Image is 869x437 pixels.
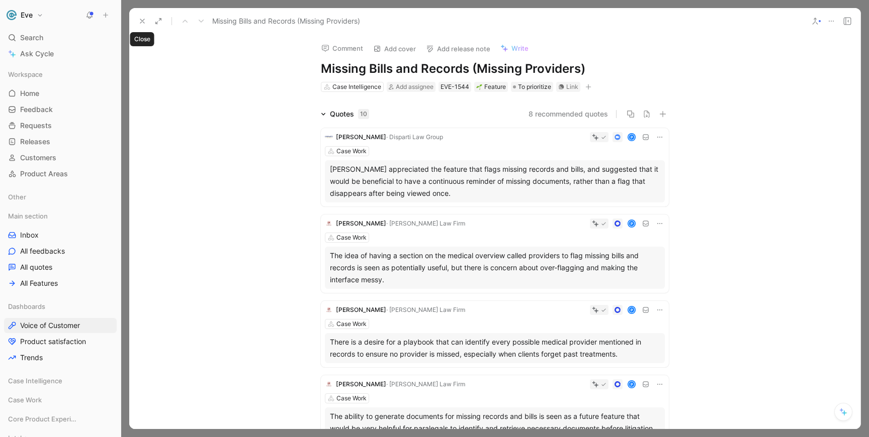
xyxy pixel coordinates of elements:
[336,306,386,313] span: [PERSON_NAME]
[330,250,660,286] div: The idea of having a section on the medical overview called providers to flag missing bills and r...
[476,84,482,90] img: 🌱
[396,83,433,90] span: Add assignee
[20,246,65,256] span: All feedbacks
[4,373,117,391] div: Case Intelligence
[20,48,54,60] span: Ask Cycle
[325,133,333,141] img: logo
[317,41,368,55] button: Comment
[629,134,635,141] div: P
[20,137,50,147] span: Releases
[529,108,608,120] button: 8 recommended quotes
[518,82,551,92] span: To prioritize
[4,334,117,349] a: Product satisfaction
[4,244,117,259] a: All feedbacks
[4,350,117,365] a: Trends
[20,262,52,272] span: All quotes
[336,380,386,388] span: [PERSON_NAME]
[8,395,42,405] span: Case Work
[4,299,117,365] div: DashboardsVoice of CustomerProduct satisfactionTrends
[4,276,117,291] a: All Features
[20,88,39,98] span: Home
[358,109,369,119] div: 10
[8,69,43,79] span: Workspace
[325,380,333,388] img: logo
[4,189,117,204] div: Other
[4,411,117,429] div: Core Product Experience
[330,108,369,120] div: Quotes
[566,82,578,92] div: Link
[4,373,117,388] div: Case Intelligence
[386,133,443,141] span: · Disparti Law Group
[330,163,660,199] div: [PERSON_NAME] appreciated the feature that flags missing records and bills, and suggested that it...
[8,192,26,202] span: Other
[629,307,635,313] div: P
[386,306,465,313] span: · [PERSON_NAME] Law Firm
[4,260,117,275] a: All quotes
[330,336,660,360] div: There is a desire for a playbook that can identify every possible medical provider mentioned in r...
[4,411,117,426] div: Core Product Experience
[20,104,53,115] span: Feedback
[20,230,39,240] span: Inbox
[325,306,333,314] img: logo
[332,82,381,92] div: Case Intelligence
[4,67,117,82] div: Workspace
[7,10,17,20] img: Eve
[476,82,506,92] div: Feature
[336,319,367,329] div: Case Work
[4,46,117,61] a: Ask Cycle
[4,208,117,291] div: Main sectionInboxAll feedbacksAll quotesAll Features
[4,228,117,243] a: Inbox
[511,44,529,53] span: Write
[20,32,43,44] span: Search
[21,11,33,20] h1: Eve
[4,30,117,45] div: Search
[20,153,56,163] span: Customers
[8,301,45,311] span: Dashboards
[4,118,117,133] a: Requests
[20,169,68,179] span: Product Areas
[325,220,333,228] img: logo
[511,82,553,92] div: To prioritize
[4,392,117,410] div: Case Work
[4,150,117,165] a: Customers
[20,278,58,288] span: All Features
[421,42,495,56] button: Add release note
[336,233,367,243] div: Case Work
[20,121,52,131] span: Requests
[4,86,117,101] a: Home
[4,8,46,22] button: EveEve
[330,410,660,434] div: The ability to generate documents for missing records and bills is seen as a future feature that ...
[4,299,117,314] div: Dashboards
[8,211,48,221] span: Main section
[4,166,117,181] a: Product Areas
[386,220,465,227] span: · [PERSON_NAME] Law Firm
[629,381,635,388] div: P
[20,320,80,331] span: Voice of Customer
[336,133,386,141] span: [PERSON_NAME]
[212,15,360,27] span: Missing Bills and Records (Missing Providers)
[336,146,367,156] div: Case Work
[4,189,117,207] div: Other
[369,42,420,56] button: Add cover
[4,392,117,407] div: Case Work
[4,208,117,224] div: Main section
[130,32,154,46] div: Close
[317,108,373,120] div: Quotes10
[474,82,508,92] div: 🌱Feature
[336,393,367,403] div: Case Work
[8,414,77,424] span: Core Product Experience
[20,353,43,363] span: Trends
[8,376,62,386] span: Case Intelligence
[4,318,117,333] a: Voice of Customer
[4,134,117,149] a: Releases
[321,61,669,77] h1: Missing Bills and Records (Missing Providers)
[629,221,635,227] div: P
[386,380,465,388] span: · [PERSON_NAME] Law Firm
[496,41,533,55] button: Write
[441,82,469,92] div: EVE-1544
[20,337,86,347] span: Product satisfaction
[4,102,117,117] a: Feedback
[336,220,386,227] span: [PERSON_NAME]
